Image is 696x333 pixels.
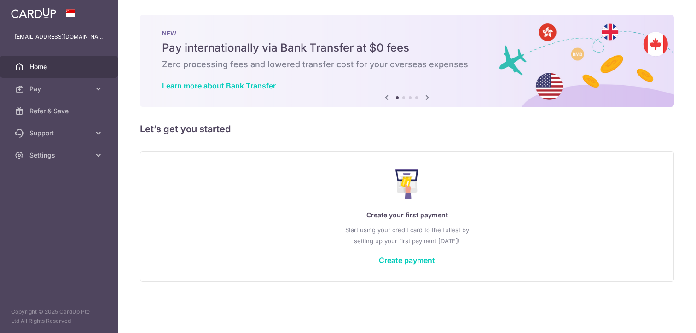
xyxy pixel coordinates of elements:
a: Learn more about Bank Transfer [162,81,276,90]
span: Refer & Save [29,106,90,116]
span: Support [29,129,90,138]
img: Bank transfer banner [140,15,674,107]
h6: Zero processing fees and lowered transfer cost for your overseas expenses [162,59,652,70]
p: Create your first payment [159,210,655,221]
span: Settings [29,151,90,160]
h5: Let’s get you started [140,122,674,136]
a: Create payment [379,256,435,265]
img: CardUp [11,7,56,18]
span: Pay [29,84,90,93]
p: NEW [162,29,652,37]
span: Home [29,62,90,71]
h5: Pay internationally via Bank Transfer at $0 fees [162,41,652,55]
img: Make Payment [395,169,419,199]
p: Start using your credit card to the fullest by setting up your first payment [DATE]! [159,224,655,246]
p: [EMAIL_ADDRESS][DOMAIN_NAME] [15,32,103,41]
